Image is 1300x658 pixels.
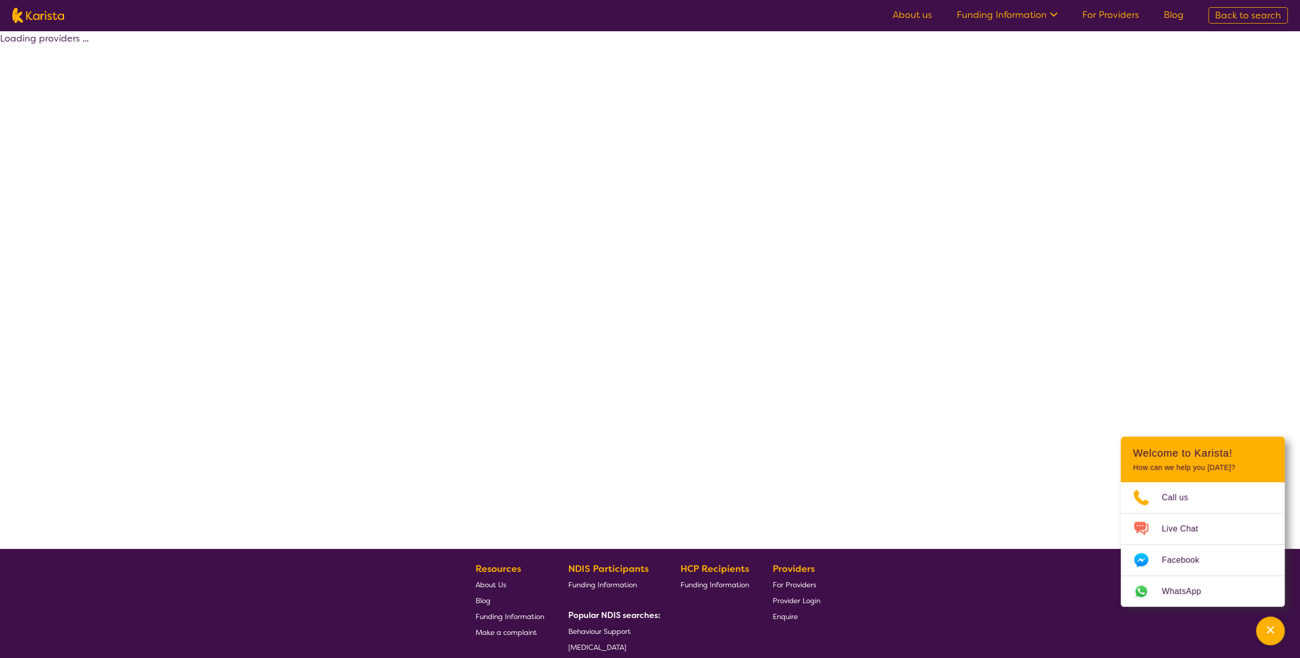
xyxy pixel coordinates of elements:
a: Behaviour Support [568,623,656,639]
a: Make a complaint [476,624,544,640]
a: [MEDICAL_DATA] [568,639,656,655]
span: Make a complaint [476,628,537,637]
a: Funding Information [476,608,544,624]
span: Behaviour Support [568,627,631,636]
span: For Providers [773,580,816,589]
span: Facebook [1162,552,1211,568]
a: Enquire [773,608,820,624]
a: Web link opens in a new tab. [1121,576,1285,607]
span: Back to search [1215,9,1281,22]
a: Funding Information [568,577,656,592]
b: NDIS Participants [568,563,649,575]
span: Call us [1162,490,1201,505]
span: Funding Information [680,580,749,589]
span: WhatsApp [1162,584,1213,599]
a: Provider Login [773,592,820,608]
span: [MEDICAL_DATA] [568,643,626,652]
span: Blog [476,596,490,605]
a: Back to search [1208,7,1288,24]
span: Funding Information [476,612,544,621]
a: Funding Information [957,9,1058,21]
a: Blog [476,592,544,608]
b: HCP Recipients [680,563,749,575]
p: How can we help you [DATE]? [1133,463,1272,472]
h2: Welcome to Karista! [1133,447,1272,459]
span: Live Chat [1162,521,1210,537]
img: Karista logo [12,8,64,23]
a: For Providers [773,577,820,592]
span: About Us [476,580,506,589]
a: For Providers [1082,9,1139,21]
a: About Us [476,577,544,592]
button: Channel Menu [1256,616,1285,645]
span: Funding Information [568,580,637,589]
b: Resources [476,563,521,575]
span: Provider Login [773,596,820,605]
b: Providers [773,563,815,575]
a: About us [893,9,932,21]
span: Enquire [773,612,798,621]
a: Blog [1164,9,1184,21]
ul: Choose channel [1121,482,1285,607]
a: Funding Information [680,577,749,592]
b: Popular NDIS searches: [568,610,661,621]
div: Channel Menu [1121,437,1285,607]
